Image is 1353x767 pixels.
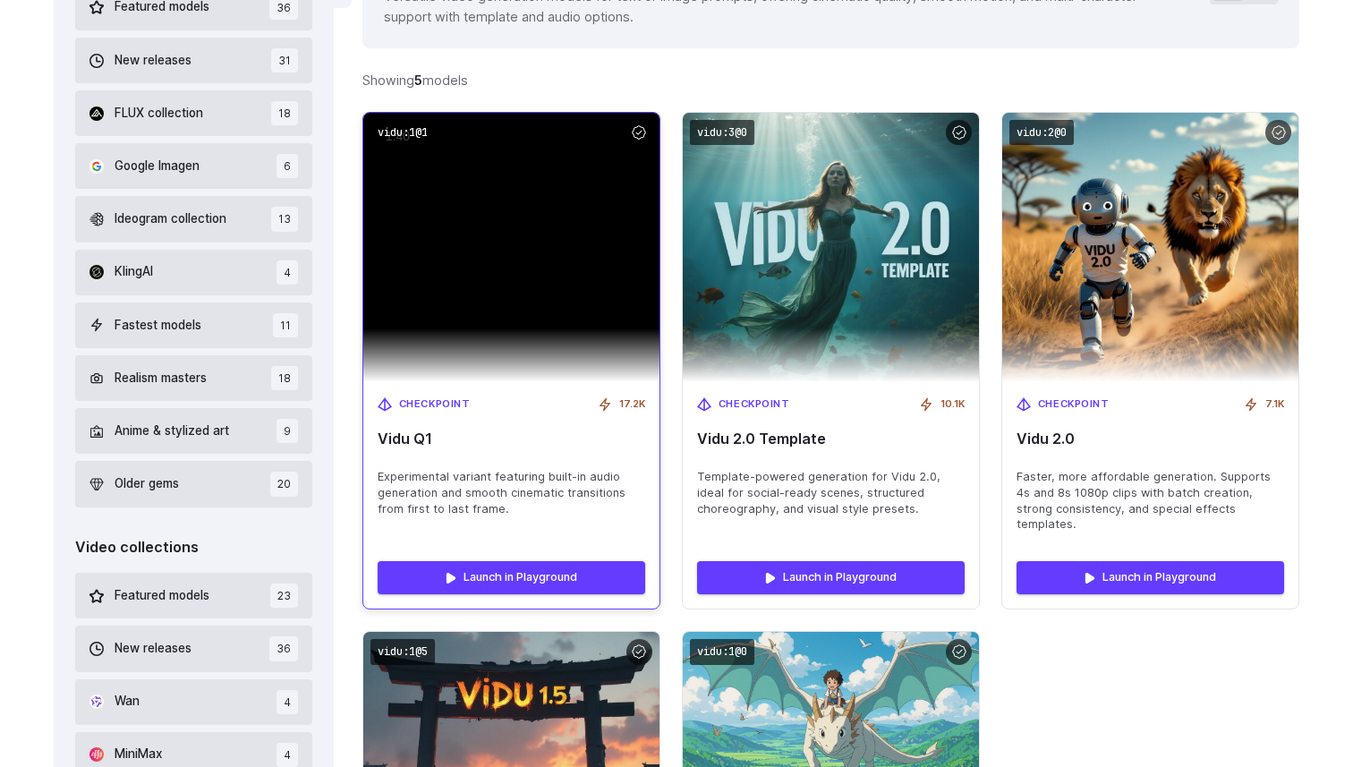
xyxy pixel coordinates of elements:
button: Wan 4 [75,679,312,725]
button: Fastest models 11 [75,303,312,348]
span: Wan [115,692,140,712]
button: Anime & stylized art 9 [75,408,312,454]
span: 20 [270,472,298,496]
img: Vidu 2.0 [1002,113,1298,382]
span: Realism masters [115,369,207,388]
span: 23 [270,584,298,608]
img: Vidu 2.0 Template [683,113,979,382]
span: 4 [277,260,298,285]
a: Launch in Playground [697,561,965,593]
code: vidu:3@0 [690,120,754,146]
button: New releases 31 [75,38,312,83]
button: FLUX collection 18 [75,90,312,136]
span: 17.2K [619,396,645,413]
span: Faster, more affordable generation. Supports 4s and 8s 1080p clips with batch creation, strong co... [1017,469,1284,533]
span: 4 [277,743,298,767]
span: Experimental variant featuring built-in audio generation and smooth cinematic transitions from fi... [378,469,645,517]
span: Ideogram collection [115,209,226,229]
span: 13 [271,207,298,231]
span: Checkpoint [399,396,471,413]
strong: 5 [414,72,422,88]
span: 18 [271,101,298,125]
span: 7.1K [1265,396,1284,413]
button: Older gems 20 [75,461,312,507]
button: Ideogram collection 13 [75,196,312,242]
span: Checkpoint [719,396,790,413]
span: New releases [115,639,191,659]
span: 9 [277,419,298,443]
button: Google Imagen 6 [75,143,312,189]
span: Checkpoint [1038,396,1110,413]
code: vidu:2@0 [1009,120,1074,146]
code: vidu:1@0 [690,639,754,665]
code: vidu:1@1 [370,120,435,146]
a: Launch in Playground [378,561,645,593]
div: Showing models [362,70,468,90]
code: vidu:1@5 [370,639,435,665]
button: Realism masters 18 [75,355,312,401]
span: Featured models [115,586,209,606]
span: Fastest models [115,316,201,336]
span: 36 [269,636,298,660]
span: MiniMax [115,745,162,764]
span: Vidu 2.0 Template [697,430,965,447]
div: Video collections [75,536,312,559]
span: 11 [273,313,298,337]
button: KlingAI 4 [75,250,312,295]
span: KlingAI [115,262,153,282]
span: 4 [277,690,298,714]
span: 31 [271,48,298,72]
span: 6 [277,154,298,178]
span: Older gems [115,474,179,494]
span: Anime & stylized art [115,422,229,441]
span: New releases [115,51,191,71]
span: Vidu 2.0 [1017,430,1284,447]
button: Featured models 23 [75,573,312,618]
button: New releases 36 [75,626,312,671]
span: FLUX collection [115,104,203,124]
span: 10.1K [940,396,965,413]
a: Launch in Playground [1017,561,1284,593]
span: Template-powered generation for Vidu 2.0, ideal for social-ready scenes, structured choreography,... [697,469,965,517]
span: Google Imagen [115,157,200,176]
span: Vidu Q1 [378,430,645,447]
span: 18 [271,366,298,390]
